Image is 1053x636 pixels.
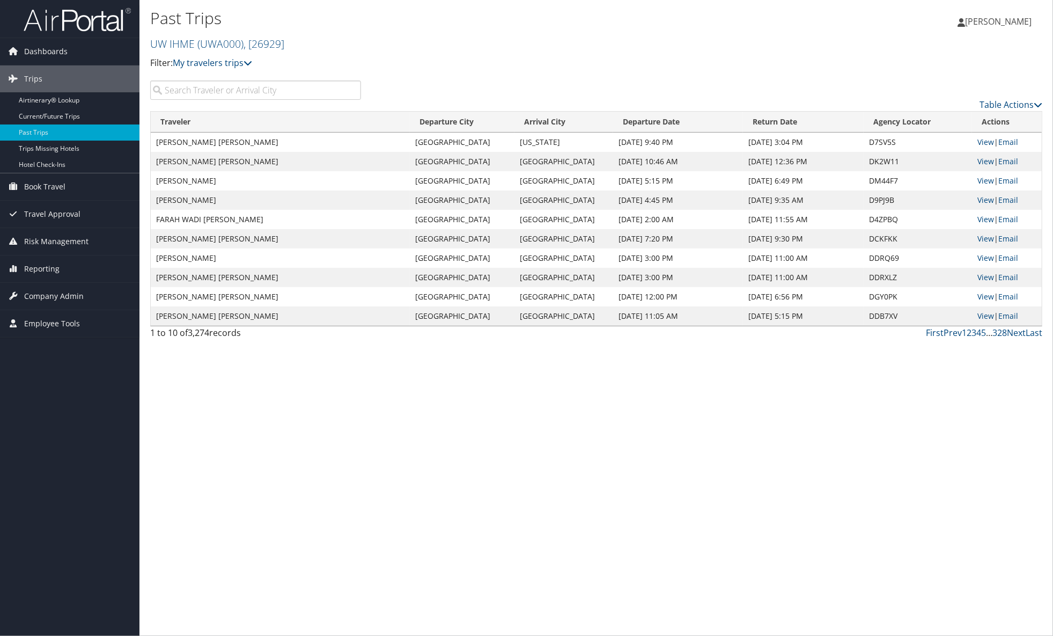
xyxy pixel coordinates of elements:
[613,191,743,210] td: [DATE] 4:45 PM
[410,268,514,287] td: [GEOGRAPHIC_DATA]
[864,210,971,229] td: D4ZPBQ
[967,327,971,339] a: 2
[743,152,864,171] td: [DATE] 12:36 PM
[977,233,994,244] a: View
[972,306,1042,326] td: |
[944,327,962,339] a: Prev
[410,306,514,326] td: [GEOGRAPHIC_DATA]
[998,176,1018,186] a: Email
[613,287,743,306] td: [DATE] 12:00 PM
[188,327,209,339] span: 3,274
[151,287,410,306] td: [PERSON_NAME] [PERSON_NAME]
[24,173,65,200] span: Book Travel
[410,229,514,248] td: [GEOGRAPHIC_DATA]
[743,112,864,133] th: Return Date: activate to sort column ascending
[613,268,743,287] td: [DATE] 3:00 PM
[743,268,864,287] td: [DATE] 11:00 AM
[965,16,1032,27] span: [PERSON_NAME]
[992,327,1007,339] a: 328
[24,283,84,310] span: Company Admin
[613,210,743,229] td: [DATE] 2:00 AM
[1007,327,1026,339] a: Next
[514,248,613,268] td: [GEOGRAPHIC_DATA]
[998,291,1018,302] a: Email
[613,112,743,133] th: Departure Date: activate to sort column ascending
[150,36,284,51] a: UW IHME
[926,327,944,339] a: First
[998,272,1018,282] a: Email
[743,306,864,326] td: [DATE] 5:15 PM
[972,287,1042,306] td: |
[613,306,743,326] td: [DATE] 11:05 AM
[976,327,981,339] a: 4
[972,112,1042,133] th: Actions
[743,248,864,268] td: [DATE] 11:00 AM
[24,65,42,92] span: Trips
[864,171,971,191] td: DM44F7
[977,137,994,147] a: View
[998,253,1018,263] a: Email
[743,229,864,248] td: [DATE] 9:30 PM
[151,229,410,248] td: [PERSON_NAME] [PERSON_NAME]
[972,191,1042,210] td: |
[962,327,967,339] a: 1
[998,156,1018,166] a: Email
[977,253,994,263] a: View
[864,268,971,287] td: DDRXLZ
[864,287,971,306] td: DGY0PK
[977,176,994,186] a: View
[410,210,514,229] td: [GEOGRAPHIC_DATA]
[977,272,994,282] a: View
[173,57,252,69] a: My travelers trips
[981,327,986,339] a: 5
[410,112,514,133] th: Departure City: activate to sort column ascending
[977,156,994,166] a: View
[972,210,1042,229] td: |
[972,171,1042,191] td: |
[514,152,613,171] td: [GEOGRAPHIC_DATA]
[864,112,971,133] th: Agency Locator: activate to sort column ascending
[972,229,1042,248] td: |
[151,191,410,210] td: [PERSON_NAME]
[514,191,613,210] td: [GEOGRAPHIC_DATA]
[24,201,80,228] span: Travel Approval
[972,248,1042,268] td: |
[998,233,1018,244] a: Email
[410,152,514,171] td: [GEOGRAPHIC_DATA]
[151,268,410,287] td: [PERSON_NAME] [PERSON_NAME]
[514,210,613,229] td: [GEOGRAPHIC_DATA]
[613,152,743,171] td: [DATE] 10:46 AM
[971,327,976,339] a: 3
[514,306,613,326] td: [GEOGRAPHIC_DATA]
[24,7,131,32] img: airportal-logo.png
[743,171,864,191] td: [DATE] 6:49 PM
[977,195,994,205] a: View
[864,133,971,152] td: D7SV5S
[514,268,613,287] td: [GEOGRAPHIC_DATA]
[151,152,410,171] td: [PERSON_NAME] [PERSON_NAME]
[150,56,745,70] p: Filter:
[514,112,613,133] th: Arrival City: activate to sort column ascending
[986,327,992,339] span: …
[743,210,864,229] td: [DATE] 11:55 AM
[613,171,743,191] td: [DATE] 5:15 PM
[972,268,1042,287] td: |
[864,306,971,326] td: DDB7XV
[743,191,864,210] td: [DATE] 9:35 AM
[743,133,864,152] td: [DATE] 3:04 PM
[410,133,514,152] td: [GEOGRAPHIC_DATA]
[410,248,514,268] td: [GEOGRAPHIC_DATA]
[958,5,1042,38] a: [PERSON_NAME]
[24,255,60,282] span: Reporting
[150,326,361,345] div: 1 to 10 of records
[977,311,994,321] a: View
[410,171,514,191] td: [GEOGRAPHIC_DATA]
[151,133,410,152] td: [PERSON_NAME] [PERSON_NAME]
[613,229,743,248] td: [DATE] 7:20 PM
[197,36,244,51] span: ( UWA000 )
[151,112,410,133] th: Traveler: activate to sort column ascending
[24,228,89,255] span: Risk Management
[998,195,1018,205] a: Email
[972,133,1042,152] td: |
[998,311,1018,321] a: Email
